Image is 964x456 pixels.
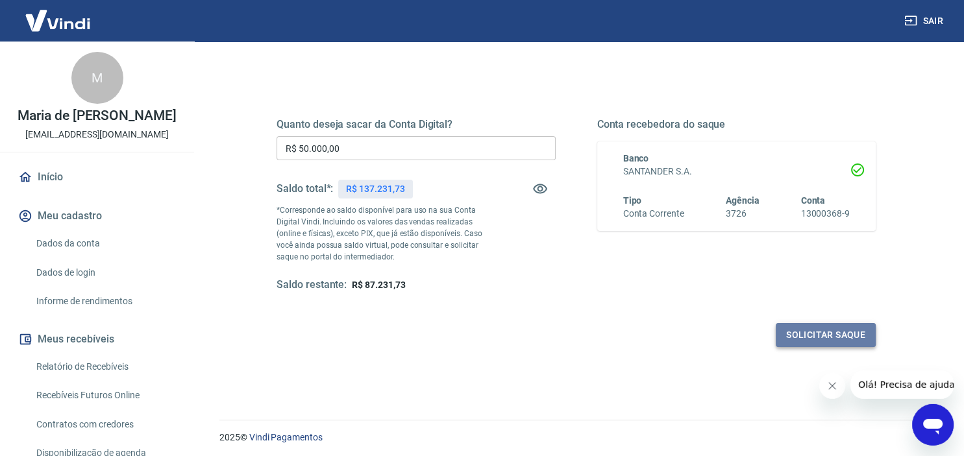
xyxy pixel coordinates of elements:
h5: Conta recebedora do saque [597,118,876,131]
a: Relatório de Recebíveis [31,354,179,380]
span: Conta [800,195,825,206]
a: Início [16,163,179,191]
p: [EMAIL_ADDRESS][DOMAIN_NAME] [25,128,169,141]
div: M [71,52,123,104]
p: *Corresponde ao saldo disponível para uso na sua Conta Digital Vindi. Incluindo os valores das ve... [277,204,486,263]
h6: Conta Corrente [623,207,684,221]
h5: Saldo total*: [277,182,333,195]
button: Sair [902,9,948,33]
iframe: Botão para abrir a janela de mensagens [912,404,954,446]
h6: 13000368-9 [800,207,850,221]
h6: 3726 [726,207,760,221]
a: Dados de login [31,259,179,286]
img: Vindi [16,1,100,40]
button: Solicitar saque [776,323,876,347]
a: Contratos com credores [31,411,179,438]
p: Maria de [PERSON_NAME] [18,109,177,123]
span: R$ 87.231,73 [352,280,405,290]
button: Meu cadastro [16,202,179,230]
button: Meus recebíveis [16,325,179,354]
h5: Saldo restante: [277,278,347,292]
span: Tipo [623,195,642,206]
span: Banco [623,153,649,163]
a: Informe de rendimentos [31,288,179,315]
p: R$ 137.231,73 [346,182,404,196]
a: Vindi Pagamentos [249,432,323,442]
h5: Quanto deseja sacar da Conta Digital? [277,118,556,131]
p: 2025 © [219,431,933,444]
h6: SANTANDER S.A. [623,165,850,178]
a: Dados da conta [31,230,179,257]
span: Olá! Precisa de ajuda? [8,9,109,19]
a: Recebíveis Futuros Online [31,382,179,409]
span: Agência [726,195,760,206]
iframe: Mensagem da empresa [850,370,954,399]
iframe: Fechar mensagem [819,373,845,399]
